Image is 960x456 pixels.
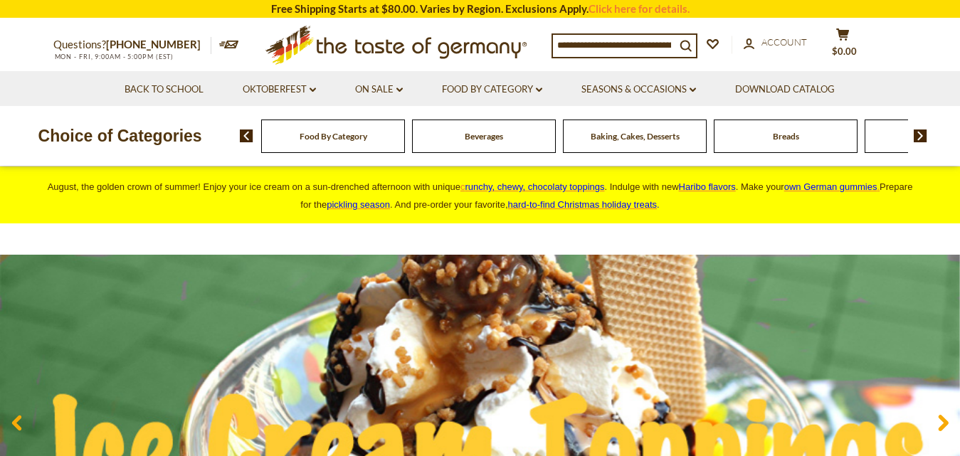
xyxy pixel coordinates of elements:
button: $0.00 [822,28,865,63]
a: Food By Category [300,131,367,142]
span: runchy, chewy, chocolaty toppings [465,181,604,192]
a: Oktoberfest [243,82,316,97]
a: Download Catalog [735,82,835,97]
a: crunchy, chewy, chocolaty toppings [460,181,605,192]
span: . [508,199,660,210]
a: Haribo flavors [679,181,736,192]
a: pickling season [327,199,390,210]
p: Questions? [53,36,211,54]
a: Food By Category [442,82,542,97]
a: own German gummies. [784,181,880,192]
a: Back to School [125,82,204,97]
img: next arrow [914,129,927,142]
a: Baking, Cakes, Desserts [591,131,680,142]
span: Account [761,36,807,48]
a: Beverages [465,131,503,142]
a: Account [744,35,807,51]
a: hard-to-find Christmas holiday treats [508,199,658,210]
span: own German gummies [784,181,877,192]
a: On Sale [355,82,403,97]
a: Breads [773,131,799,142]
a: Seasons & Occasions [581,82,696,97]
a: Click here for details. [589,2,690,15]
span: MON - FRI, 9:00AM - 5:00PM (EST) [53,53,174,60]
span: August, the golden crown of summer! Enjoy your ice cream on a sun-drenched afternoon with unique ... [48,181,913,210]
span: $0.00 [832,46,857,57]
a: [PHONE_NUMBER] [106,38,201,51]
img: previous arrow [240,129,253,142]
